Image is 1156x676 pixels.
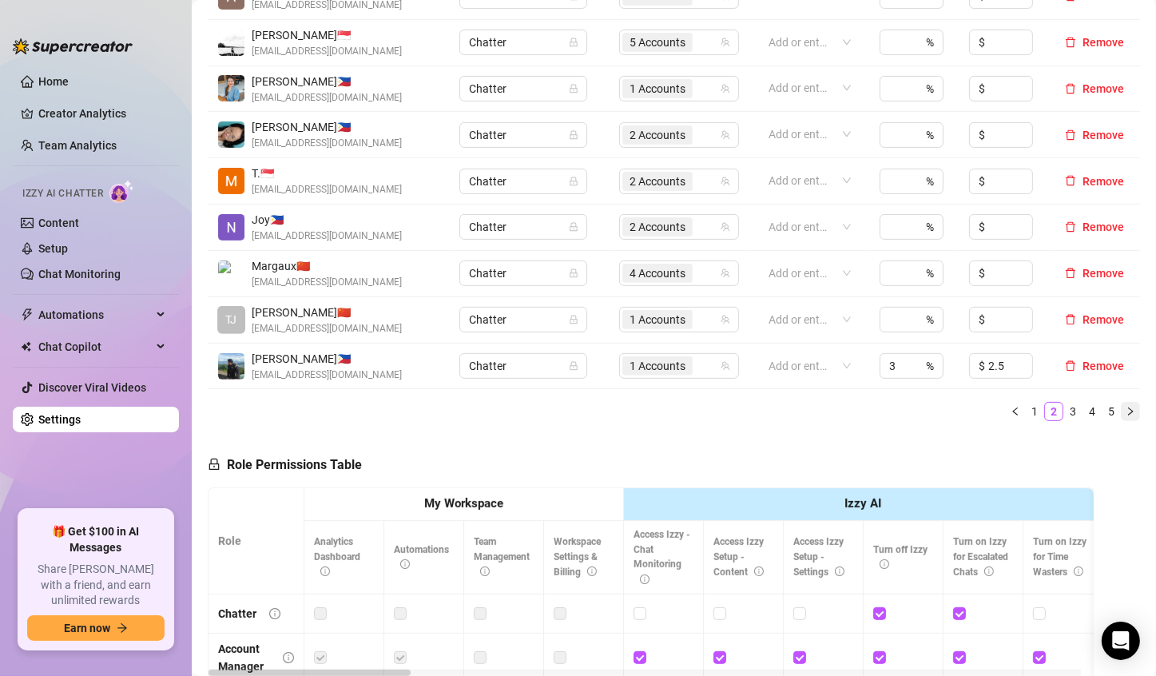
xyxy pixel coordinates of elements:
button: left [1006,402,1025,421]
span: [PERSON_NAME] 🇨🇳 [252,304,402,321]
span: delete [1065,314,1076,325]
li: 3 [1063,402,1083,421]
img: Margaux [218,260,244,287]
span: 1 Accounts [630,311,685,328]
span: info-circle [754,567,764,576]
span: info-circle [400,559,410,569]
span: Analytics Dashboard [314,536,360,578]
span: delete [1065,221,1076,233]
span: info-circle [640,575,650,584]
a: 2 [1045,403,1063,420]
span: 2 Accounts [630,173,685,190]
span: Automations [38,302,152,328]
span: info-circle [480,567,490,576]
span: [EMAIL_ADDRESS][DOMAIN_NAME] [252,182,402,197]
span: lock [569,177,578,186]
span: delete [1065,268,1076,279]
span: Workspace Settings & Billing [554,536,601,578]
img: John [218,353,244,380]
li: 5 [1102,402,1121,421]
span: info-circle [587,567,597,576]
button: Remove [1059,264,1130,283]
span: 5 Accounts [630,34,685,51]
span: info-circle [320,567,330,576]
li: 1 [1025,402,1044,421]
span: lock [569,222,578,232]
div: Account Manager [218,640,270,675]
a: 1 [1026,403,1043,420]
button: Earn nowarrow-right [27,615,165,641]
span: [EMAIL_ADDRESS][DOMAIN_NAME] [252,229,402,244]
span: [PERSON_NAME] 🇵🇭 [252,73,402,90]
span: thunderbolt [21,308,34,321]
button: Remove [1059,79,1130,98]
th: Role [209,488,304,594]
a: Creator Analytics [38,101,166,126]
span: Chatter [469,30,578,54]
span: delete [1065,83,1076,94]
button: Remove [1059,310,1130,329]
span: Remove [1083,82,1124,95]
span: Access Izzy Setup - Settings [793,536,844,578]
span: 1 Accounts [630,80,685,97]
span: delete [1065,129,1076,141]
span: 2 Accounts [630,126,685,144]
span: delete [1065,175,1076,186]
span: Chat Copilot [38,334,152,360]
span: [EMAIL_ADDRESS][DOMAIN_NAME] [252,275,402,290]
strong: Izzy AI [845,496,882,511]
span: Chatter [469,215,578,239]
img: AI Chatter [109,180,134,203]
span: T. 🇸🇬 [252,165,402,182]
span: Remove [1083,36,1124,49]
span: Share [PERSON_NAME] with a friend, and earn unlimited rewards [27,562,165,609]
span: info-circle [269,608,280,619]
span: Chatter [469,308,578,332]
span: 2 Accounts [622,125,693,145]
span: team [721,361,730,371]
span: Remove [1083,313,1124,326]
a: Setup [38,242,68,255]
span: 4 Accounts [622,264,693,283]
a: 5 [1102,403,1120,420]
span: Remove [1083,175,1124,188]
button: Remove [1059,33,1130,52]
span: left [1011,407,1020,416]
span: team [721,222,730,232]
span: delete [1065,37,1076,48]
span: team [721,268,730,278]
img: logo-BBDzfeDw.svg [13,38,133,54]
span: [EMAIL_ADDRESS][DOMAIN_NAME] [252,321,402,336]
span: Turn on Izzy for Time Wasters [1033,536,1086,578]
span: Turn off Izzy [873,544,928,571]
span: Chatter [469,169,578,193]
span: info-circle [835,567,844,576]
span: team [721,84,730,93]
span: 🎁 Get $100 in AI Messages [27,524,165,555]
span: 1 Accounts [630,357,685,375]
span: [EMAIL_ADDRESS][DOMAIN_NAME] [252,90,402,105]
img: Joy [218,214,244,241]
a: 4 [1083,403,1101,420]
button: right [1121,402,1140,421]
span: [EMAIL_ADDRESS][DOMAIN_NAME] [252,136,402,151]
li: Previous Page [1006,402,1025,421]
button: Remove [1059,356,1130,376]
span: lock [569,361,578,371]
span: 2 Accounts [630,218,685,236]
span: Remove [1083,221,1124,233]
span: 1 Accounts [622,79,693,98]
span: 5 Accounts [622,33,693,52]
span: [EMAIL_ADDRESS][DOMAIN_NAME] [252,44,402,59]
span: team [721,177,730,186]
span: [PERSON_NAME] 🇸🇬 [252,26,402,44]
span: Izzy AI Chatter [22,186,103,201]
span: [PERSON_NAME] 🇵🇭 [252,118,402,136]
span: TJ [226,311,237,328]
img: Trixia Sy [218,168,244,194]
span: 1 Accounts [622,356,693,376]
span: 1 Accounts [622,310,693,329]
span: Automations [394,544,449,571]
a: Settings [38,413,81,426]
div: Chatter [218,605,256,622]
